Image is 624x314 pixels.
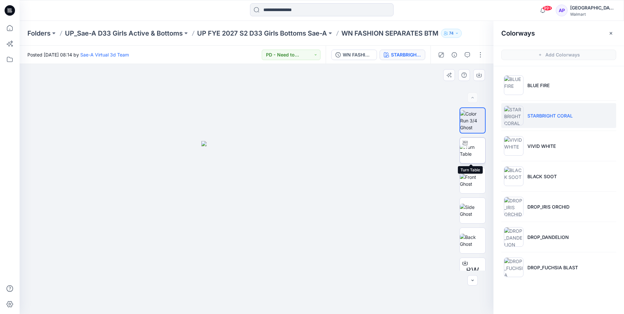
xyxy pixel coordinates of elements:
span: Posted [DATE] 08:14 by [27,51,129,58]
img: Color Run 3/4 Ghost [460,110,485,131]
button: 74 [441,29,462,38]
button: STARBRIGHT CORAL [380,50,425,60]
p: 74 [449,30,454,37]
img: Side Ghost [460,204,485,217]
img: DROP_DANDELION [504,227,523,247]
button: Details [449,50,460,60]
img: eyJhbGciOiJIUzI1NiIsImtpZCI6IjAiLCJzbHQiOiJzZXMiLCJ0eXAiOiJKV1QifQ.eyJkYXRhIjp7InR5cGUiOiJzdG9yYW... [201,141,312,314]
img: DROP_FUCHSIA BLAST [504,258,523,277]
a: UP_Sae-A D33 Girls Active & Bottoms [65,29,183,38]
h2: Colorways [501,29,535,37]
div: AP [556,5,568,16]
img: STARBRIGHT CORAL [504,106,523,125]
p: DROP_DANDELION [527,234,569,241]
img: Front Ghost [460,174,485,187]
p: STARBRIGHT CORAL [527,112,573,119]
p: DROP_FUCHSIA BLAST [527,264,578,271]
a: UP FYE 2027 S2 D33 Girls Bottoms Sae-A [197,29,327,38]
div: [GEOGRAPHIC_DATA] [570,4,616,12]
img: BLUE FIRE [504,75,523,95]
p: VIVID WHITE [527,143,556,149]
img: DROP_IRIS ORCHID [504,197,523,216]
img: Turn Table [460,144,485,157]
a: Sae-A Virtual 3d Team [80,52,129,57]
p: BLUE FIRE [527,82,550,89]
img: Back Ghost [460,234,485,247]
button: WN FASHION SEPARATES BTM_FULL COLORWAYS [331,50,377,60]
img: BLACK SOOT [504,166,523,186]
div: WN FASHION SEPARATES BTM_FULL COLORWAYS [343,51,373,58]
div: Walmart [570,12,616,17]
p: DROP_IRIS ORCHID [527,203,569,210]
span: 99+ [542,6,552,11]
img: VIVID WHITE [504,136,523,156]
span: BW [466,265,479,276]
a: Folders [27,29,51,38]
p: WN FASHION SEPARATES BTM [341,29,438,38]
div: STARBRIGHT CORAL [391,51,421,58]
p: BLACK SOOT [527,173,557,180]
